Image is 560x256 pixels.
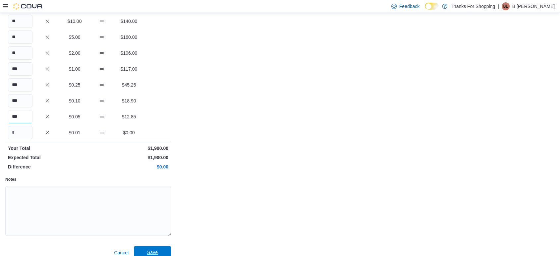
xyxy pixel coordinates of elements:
p: $5.00 [62,34,87,40]
input: Quantity [8,126,32,139]
input: Quantity [8,46,32,60]
p: $1,900.00 [89,145,168,152]
p: Thanks For Shopping [451,2,495,10]
p: $0.00 [117,129,141,136]
p: $0.05 [62,113,87,120]
p: $160.00 [117,34,141,40]
span: Save [147,249,158,256]
p: $12.85 [117,113,141,120]
input: Quantity [8,78,32,92]
div: B Luxton [502,2,510,10]
input: Quantity [8,62,32,76]
label: Notes [5,177,16,182]
p: Difference [8,163,87,170]
span: BL [503,2,508,10]
input: Dark Mode [425,3,439,10]
input: Quantity [8,110,32,123]
input: Quantity [8,15,32,28]
p: $45.25 [117,82,141,88]
p: Your Total [8,145,87,152]
img: Cova [13,3,43,10]
p: $1,900.00 [89,154,168,161]
p: $106.00 [117,50,141,56]
input: Quantity [8,31,32,44]
p: B [PERSON_NAME] [512,2,555,10]
p: Expected Total [8,154,87,161]
p: $0.25 [62,82,87,88]
p: $10.00 [62,18,87,25]
p: $18.90 [117,97,141,104]
p: $0.00 [89,163,168,170]
p: $1.00 [62,66,87,72]
p: | [498,2,499,10]
p: $140.00 [117,18,141,25]
span: Feedback [399,3,420,10]
p: $0.01 [62,129,87,136]
p: $2.00 [62,50,87,56]
p: $0.10 [62,97,87,104]
p: $117.00 [117,66,141,72]
span: Cancel [114,249,129,256]
input: Quantity [8,94,32,107]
